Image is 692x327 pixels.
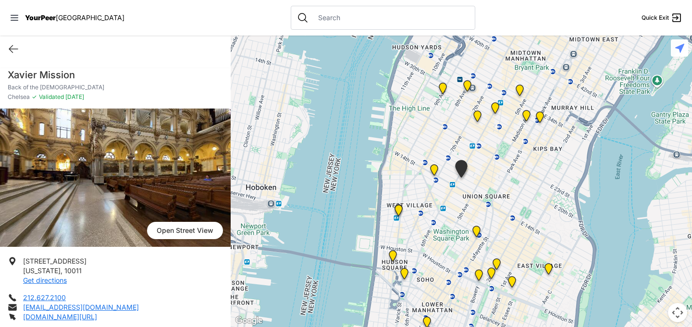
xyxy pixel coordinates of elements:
[398,268,410,283] div: Main Location, SoHo, DYCD Youth Drop-in Center
[56,13,124,22] span: [GEOGRAPHIC_DATA]
[23,276,67,284] a: Get directions
[485,267,497,283] div: St. Joseph House
[23,313,97,321] a: [DOMAIN_NAME][URL]
[642,14,669,22] span: Quick Exit
[642,12,682,24] a: Quick Exit
[8,68,223,82] h1: Xavier Mission
[64,93,84,100] span: [DATE]
[428,164,440,180] div: Church of the Village
[473,269,485,285] div: Bowery Campus
[32,93,37,101] span: ✓
[543,263,555,279] div: Manhattan
[23,266,61,275] span: [US_STATE]
[393,204,405,219] div: Art and Acceptance LGBTQIA2S+ Program
[312,13,469,23] input: Search
[64,266,82,275] span: 10011
[393,205,405,220] div: Greenwich Village
[461,80,473,96] div: Antonio Olivieri Drop-in Center
[470,226,482,241] div: Harvey Milk High School
[491,258,503,274] div: Maryhouse
[8,93,30,101] span: Chelsea
[25,15,124,21] a: YourPeer[GEOGRAPHIC_DATA]
[668,303,687,322] button: Map camera controls
[39,93,64,100] span: Validated
[520,110,532,125] div: Greater New York City
[23,303,139,311] a: [EMAIL_ADDRESS][DOMAIN_NAME]
[25,13,56,22] span: YourPeer
[23,293,66,302] a: 212.627.2100
[453,160,470,182] div: Back of the Church
[471,110,483,126] div: New Location, Headquarters
[534,111,546,127] div: Mainchance Adult Drop-in Center
[61,266,62,275] span: ,
[233,315,265,327] a: Open this area in Google Maps (opens a new window)
[506,276,518,291] div: University Community Social Services (UCSS)
[8,84,223,91] p: Back of the [DEMOGRAPHIC_DATA]
[437,83,449,98] div: Chelsea
[233,315,265,327] img: Google
[489,102,501,118] div: Headquarters
[462,24,474,39] div: Metro Baptist Church
[147,222,223,239] span: Open Street View
[23,257,86,265] span: [STREET_ADDRESS]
